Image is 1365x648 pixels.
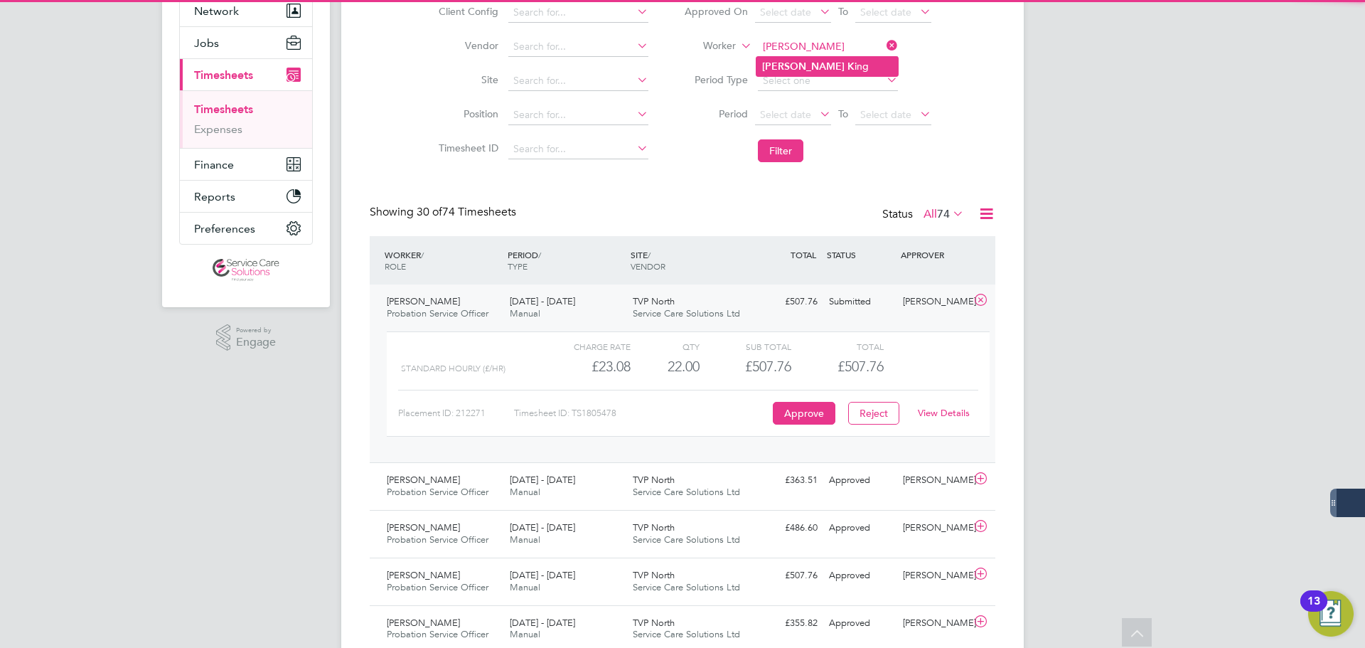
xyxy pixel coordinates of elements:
[510,486,540,498] span: Manual
[538,249,541,260] span: /
[823,612,897,635] div: Approved
[510,533,540,546] span: Manual
[417,205,442,219] span: 30 of
[387,307,488,319] span: Probation Service Officer
[1307,601,1320,620] div: 13
[648,249,651,260] span: /
[762,60,845,73] b: [PERSON_NAME]
[633,486,740,498] span: Service Care Solutions Ltd
[510,295,575,307] span: [DATE] - [DATE]
[924,207,964,221] label: All
[749,612,823,635] div: £355.82
[434,73,498,86] label: Site
[749,290,823,314] div: £507.76
[823,469,897,492] div: Approved
[387,581,488,593] span: Probation Service Officer
[749,516,823,540] div: £486.60
[823,290,897,314] div: Submitted
[837,358,884,375] span: £507.76
[684,73,748,86] label: Period Type
[508,105,648,125] input: Search for...
[180,59,312,90] button: Timesheets
[633,474,675,486] span: TVP North
[180,90,312,148] div: Timesheets
[510,569,575,581] span: [DATE] - [DATE]
[510,628,540,640] span: Manual
[510,521,575,533] span: [DATE] - [DATE]
[760,6,811,18] span: Select date
[194,102,253,116] a: Timesheets
[434,142,498,154] label: Timesheet ID
[897,290,971,314] div: [PERSON_NAME]
[897,242,971,267] div: APPROVER
[508,260,528,272] span: TYPE
[823,242,897,267] div: STATUS
[194,122,242,136] a: Expenses
[823,564,897,588] div: Approved
[672,39,736,53] label: Worker
[370,205,519,220] div: Showing
[758,37,898,57] input: Search for...
[213,259,279,282] img: servicecare-logo-retina.png
[848,402,899,425] button: Reject
[510,581,540,593] span: Manual
[387,486,488,498] span: Probation Service Officer
[434,39,498,52] label: Vendor
[633,295,675,307] span: TVP North
[633,307,740,319] span: Service Care Solutions Ltd
[897,516,971,540] div: [PERSON_NAME]
[387,295,460,307] span: [PERSON_NAME]
[631,260,665,272] span: VENDOR
[508,139,648,159] input: Search for...
[387,521,460,533] span: [PERSON_NAME]
[700,355,791,378] div: £507.76
[510,307,540,319] span: Manual
[510,617,575,629] span: [DATE] - [DATE]
[860,108,911,121] span: Select date
[180,213,312,244] button: Preferences
[760,108,811,121] span: Select date
[882,205,967,225] div: Status
[508,3,648,23] input: Search for...
[236,324,276,336] span: Powered by
[194,158,234,171] span: Finance
[194,68,253,82] span: Timesheets
[773,402,835,425] button: Approve
[633,628,740,640] span: Service Care Solutions Ltd
[508,37,648,57] input: Search for...
[627,242,750,279] div: SITE
[758,71,898,91] input: Select one
[937,207,950,221] span: 74
[381,242,504,279] div: WORKER
[834,2,852,21] span: To
[684,107,748,120] label: Period
[417,205,516,219] span: 74 Timesheets
[387,569,460,581] span: [PERSON_NAME]
[791,249,816,260] span: TOTAL
[194,4,239,18] span: Network
[387,617,460,629] span: [PERSON_NAME]
[387,474,460,486] span: [PERSON_NAME]
[700,338,791,355] div: Sub Total
[897,469,971,492] div: [PERSON_NAME]
[631,338,700,355] div: QTY
[633,533,740,546] span: Service Care Solutions Ltd
[539,338,631,355] div: Charge rate
[823,516,897,540] div: Approved
[216,324,277,351] a: Powered byEngage
[918,407,970,419] a: View Details
[398,402,514,425] div: Placement ID: 212271
[758,139,803,162] button: Filter
[633,569,675,581] span: TVP North
[180,181,312,212] button: Reports
[633,617,675,629] span: TVP North
[539,355,631,378] div: £23.08
[749,469,823,492] div: £363.51
[756,57,898,76] li: ing
[194,190,235,203] span: Reports
[180,149,312,180] button: Finance
[684,5,748,18] label: Approved On
[236,336,276,349] span: Engage
[385,260,406,272] span: ROLE
[401,363,505,373] span: Standard Hourly (£/HR)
